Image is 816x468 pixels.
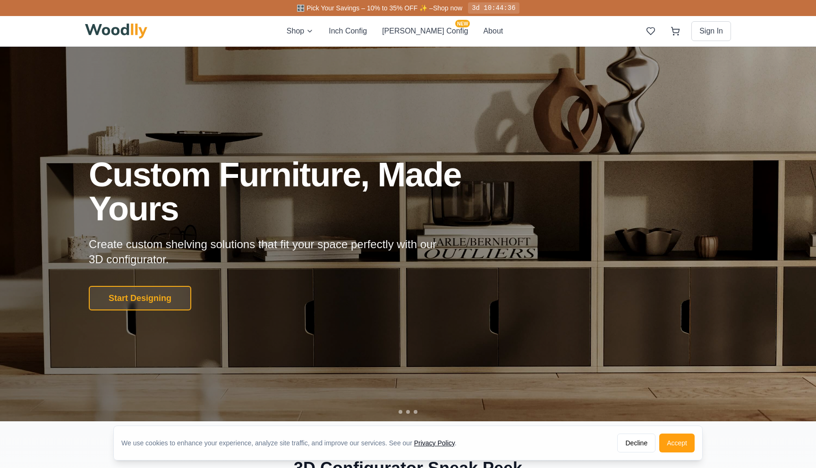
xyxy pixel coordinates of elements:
[287,25,314,37] button: Shop
[691,21,731,41] button: Sign In
[455,20,470,27] span: NEW
[89,286,191,310] button: Start Designing
[89,237,451,267] p: Create custom shelving solutions that fit your space perfectly with our 3D configurator.
[483,25,503,37] button: About
[433,4,462,12] a: Shop now
[85,24,147,39] img: Woodlly
[89,158,512,226] h1: Custom Furniture, Made Yours
[414,439,455,447] a: Privacy Policy
[468,2,519,14] div: 3d 10:44:36
[382,25,468,37] button: [PERSON_NAME] ConfigNEW
[659,434,695,452] button: Accept
[297,4,433,12] span: 🎛️ Pick Your Savings – 10% to 35% OFF ✨ –
[121,438,464,448] div: We use cookies to enhance your experience, analyze site traffic, and improve our services. See our .
[617,434,655,452] button: Decline
[329,25,367,37] button: Inch Config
